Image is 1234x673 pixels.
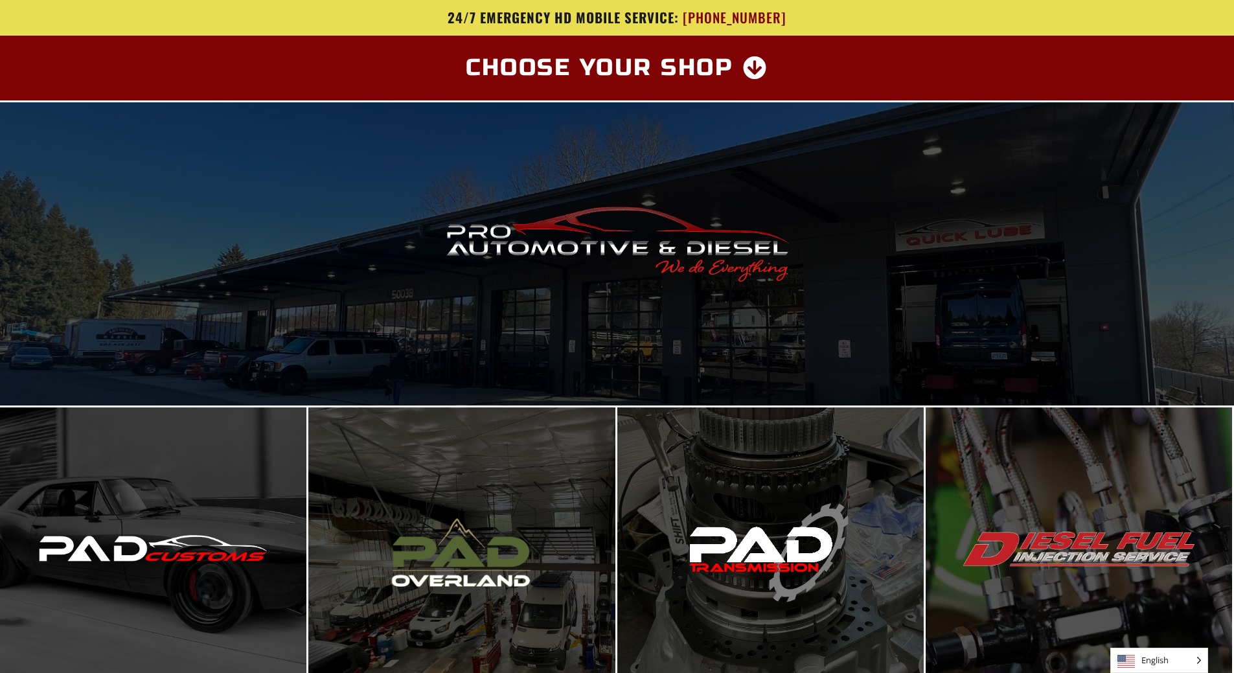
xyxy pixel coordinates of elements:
[238,10,996,26] a: 24/7 Emergency HD Mobile Service: [PHONE_NUMBER]
[448,7,679,27] span: 24/7 Emergency HD Mobile Service:
[466,56,733,80] span: Choose Your Shop
[683,10,786,26] span: [PHONE_NUMBER]
[1111,648,1207,672] span: English
[450,49,784,87] a: Choose Your Shop
[1110,648,1208,673] aside: Language selected: English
